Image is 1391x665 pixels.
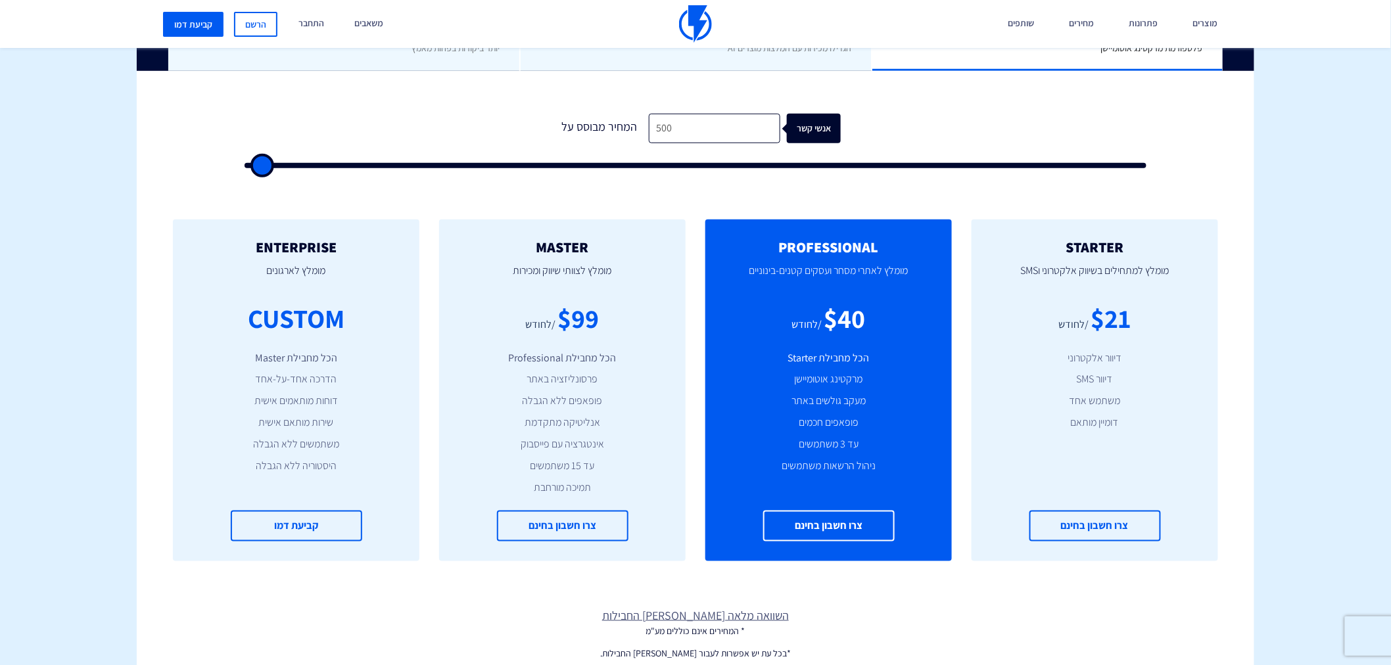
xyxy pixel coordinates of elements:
[763,511,895,541] a: צרו חשבון בחינם
[725,459,932,474] li: ניהול הרשאות משתמשים
[459,437,666,452] li: אינטגרציה עם פייסבוק
[193,255,400,300] p: מומלץ לארגונים
[193,415,400,430] li: שירות מותאם אישית
[459,415,666,430] li: אנליטיקה מתקדמת
[459,351,666,366] li: הכל מחבילת Professional
[824,300,866,337] div: $40
[193,394,400,409] li: דוחות מותאמים אישית
[459,459,666,474] li: עד 15 משתמשים
[497,511,628,541] a: צרו חשבון בחינם
[459,394,666,409] li: פופאפים ללא הגבלה
[248,300,344,337] div: CUSTOM
[725,351,932,366] li: הכל מחבילת Starter
[137,624,1254,637] p: * המחירים אינם כוללים מע"מ
[163,12,224,37] a: קביעת דמו
[991,239,1198,255] h2: STARTER
[991,351,1198,366] li: דיוור אלקטרוני
[459,480,666,495] li: תמיכה מורחבת
[725,437,932,452] li: עד 3 משתמשים
[234,12,277,37] a: הרשם
[725,255,932,300] p: מומלץ לאתרי מסחר ועסקים קטנים-בינוניים
[193,351,400,366] li: הכל מחבילת Master
[725,415,932,430] li: פופאפים חכמים
[459,239,666,255] h2: MASTER
[459,372,666,387] li: פרסונליזציה באתר
[792,317,822,332] div: /לחודש
[725,239,932,255] h2: PROFESSIONAL
[231,511,362,541] a: קביעת דמו
[1029,511,1161,541] a: צרו חשבון בחינם
[137,647,1254,660] p: *בכל עת יש אפשרות לעבור [PERSON_NAME] החבילות.
[550,114,649,143] div: המחיר מבוסס על
[991,372,1198,387] li: דיוור SMS
[193,459,400,474] li: היסטוריה ללא הגבלה
[459,255,666,300] p: מומלץ לצוותי שיווק ומכירות
[193,437,400,452] li: משתמשים ללא הגבלה
[1101,42,1203,54] span: פלטפורמת מרקטינג אוטומיישן
[725,372,932,387] li: מרקטינג אוטומיישן
[526,317,556,332] div: /לחודש
[193,372,400,387] li: הדרכה אחד-על-אחד
[558,300,600,337] div: $99
[1059,317,1089,332] div: /לחודש
[991,394,1198,409] li: משתמש אחד
[725,394,932,409] li: מעקב גולשים באתר
[991,415,1198,430] li: דומיין מותאם
[412,42,500,54] span: יותר ביקורות בפחות מאמץ
[137,607,1254,624] a: השוואה מלאה [PERSON_NAME] החבילות
[991,255,1198,300] p: מומלץ למתחילים בשיווק אלקטרוני וSMS
[728,42,851,54] span: הגדילו מכירות עם המלצות מוצרים AI
[798,114,852,143] div: אנשי קשר
[1091,300,1131,337] div: $21
[193,239,400,255] h2: ENTERPRISE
